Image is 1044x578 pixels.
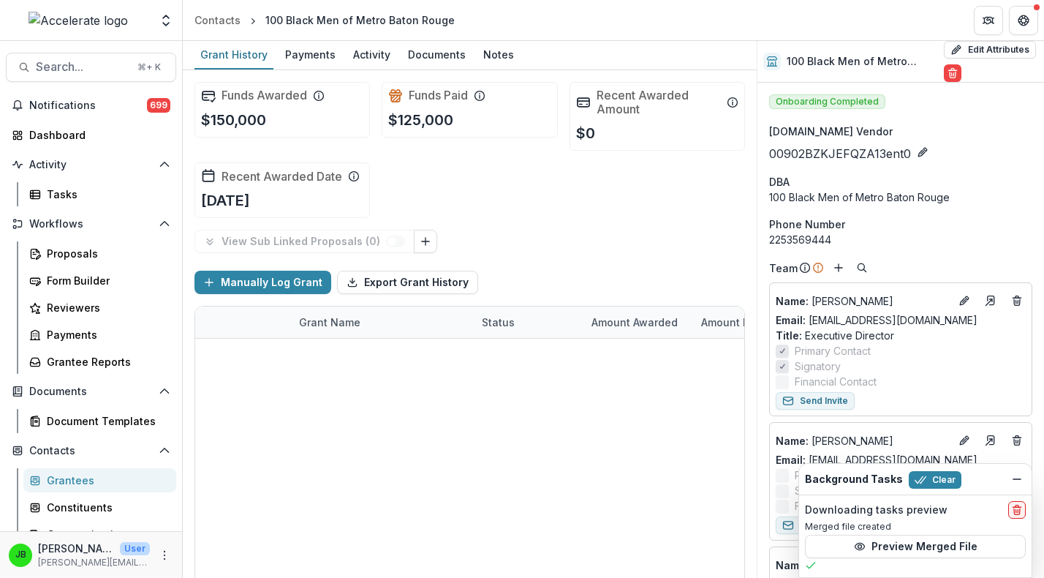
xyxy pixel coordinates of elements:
p: $0 [576,122,595,144]
a: Grantee Reports [23,350,176,374]
button: Search [853,259,871,277]
div: Tasks [47,187,164,202]
span: Signatory [795,483,841,498]
div: Amount Awarded [583,307,692,338]
h2: Recent Awarded Amount [597,89,721,116]
button: Notifications699 [6,94,176,117]
button: Preview Merged File [805,535,1026,558]
a: Payments [279,41,341,70]
span: Search... [36,60,129,74]
button: Open Workflows [6,212,176,236]
div: Notes [477,44,520,65]
a: Name: Carlecea [776,558,950,573]
button: Send Invite [776,392,855,410]
button: Dismiss [1008,470,1026,488]
div: Amount Awarded [583,315,686,330]
button: Add [830,259,847,277]
button: Open Contacts [6,439,176,462]
a: Proposals [23,241,176,266]
span: Documents [29,386,153,398]
div: Activity [347,44,396,65]
a: Notes [477,41,520,70]
div: Proposals [47,246,164,261]
span: Email: [776,454,806,466]
p: View Sub Linked Proposals ( 0 ) [222,236,386,248]
div: Jennifer Bronson [15,550,26,560]
span: Financial Contact [795,374,877,389]
div: ⌘ + K [135,59,164,75]
a: Name: [PERSON_NAME] [776,433,950,448]
span: Name : [776,559,809,571]
div: Amount Paid [692,307,802,338]
div: Status [473,307,583,338]
p: Merged file created [805,520,1026,533]
button: Open entity switcher [156,6,176,35]
button: Clear [909,471,961,489]
button: Partners [974,6,1003,35]
button: Edit Attributes [944,41,1036,59]
h2: 100 Black Men of Metro Baton Rouge [787,56,937,68]
span: Signatory [795,359,841,374]
button: delete [1008,501,1026,519]
div: Payments [47,327,164,342]
span: Financial Contact [795,498,877,514]
a: Document Templates [23,409,176,433]
div: Document Templates [47,413,164,429]
div: Constituents [47,500,164,515]
button: More [156,547,173,564]
div: Grantee Reports [47,354,164,369]
div: Grant Name [290,307,473,338]
p: Carlecea [776,558,950,573]
button: Get Help [1009,6,1038,35]
button: Open Documents [6,380,176,403]
div: Communications [47,527,164,542]
h2: Recent Awarded Date [222,170,342,184]
p: [DATE] [201,189,250,211]
div: 100 Black Men of Metro Baton Rouge [769,189,1032,205]
div: Dashboard [29,127,164,143]
span: [DOMAIN_NAME] Vendor [769,124,893,139]
span: Email: [776,314,806,326]
button: Deletes [1008,432,1026,449]
span: Workflows [29,218,153,230]
a: Constituents [23,495,176,519]
p: $150,000 [201,109,266,131]
span: DBA [769,174,790,189]
div: Status [473,315,523,330]
a: Name: [PERSON_NAME] [776,293,950,309]
span: Contacts [29,445,153,457]
nav: breadcrumb [189,10,461,31]
p: $125,000 [388,109,453,131]
span: Onboarding Completed [769,94,885,109]
button: Link Grants [414,230,437,253]
button: View Sub Linked Proposals (0) [194,230,415,253]
span: Title : [776,329,802,342]
a: Grant History [194,41,273,70]
p: Executive Director [776,328,1026,343]
div: Reviewers [47,300,164,315]
button: Deletes [1008,292,1026,309]
button: Delete [944,64,961,82]
button: Edit [956,292,973,309]
h2: Funds Awarded [222,89,307,102]
button: Send Invite [776,517,855,534]
div: 100 Black Men of Metro Baton Rouge [265,12,455,28]
span: Phone Number [769,217,845,232]
p: [PERSON_NAME] [776,293,950,309]
button: Edit [956,432,973,449]
a: Go to contact [979,289,1002,312]
span: Primary Contact [795,343,871,359]
span: Primary Contact [795,468,871,483]
div: Grantees [47,473,164,488]
button: Search... [6,53,176,82]
a: Contacts [189,10,246,31]
p: [PERSON_NAME] [38,541,114,556]
span: 699 [147,98,170,113]
a: Go to contact [979,429,1002,452]
a: Email: [EMAIL_ADDRESS][DOMAIN_NAME] [776,312,977,328]
div: Payments [279,44,341,65]
span: Name : [776,435,809,447]
span: Name : [776,295,809,307]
